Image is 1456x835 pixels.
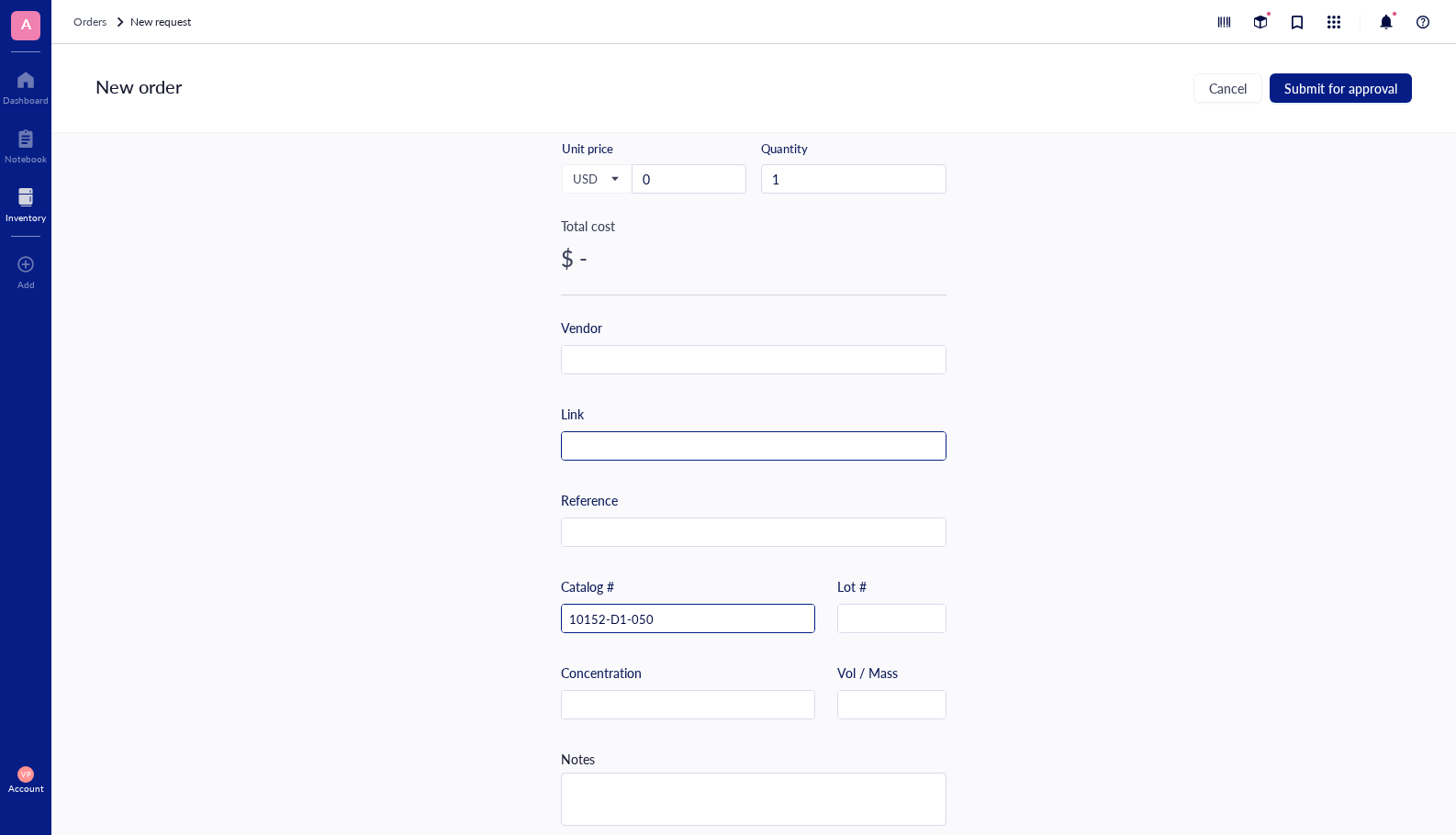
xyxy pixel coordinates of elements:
div: Notebook [5,153,47,164]
div: Vendor [561,317,602,338]
span: A [21,12,31,35]
div: Catalog # [561,576,614,596]
div: Dashboard [3,95,49,106]
div: Account [8,783,44,794]
span: Submit for approval [1284,81,1397,95]
div: Total cost [561,216,946,236]
span: VP [21,770,30,778]
a: Inventory [6,183,46,223]
div: Quantity [761,140,946,157]
div: Vol / Mass [837,662,898,683]
div: Inventory [6,212,46,223]
div: New order [95,73,182,103]
div: Lot # [837,576,867,596]
div: Unit price [562,140,677,157]
span: Cancel [1209,81,1247,95]
button: Submit for approval [1270,73,1412,103]
a: Dashboard [3,65,49,106]
a: New request [130,13,195,31]
a: Orders [73,13,127,31]
a: Notebook [5,124,47,164]
div: Add [17,279,35,290]
span: Orders [73,14,106,29]
div: Notes [561,749,595,769]
span: USD [573,171,618,187]
div: Link [561,404,584,424]
button: Cancel [1193,73,1262,103]
div: Reference [561,490,618,510]
div: $ - [561,243,946,273]
div: Concentration [561,662,642,683]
